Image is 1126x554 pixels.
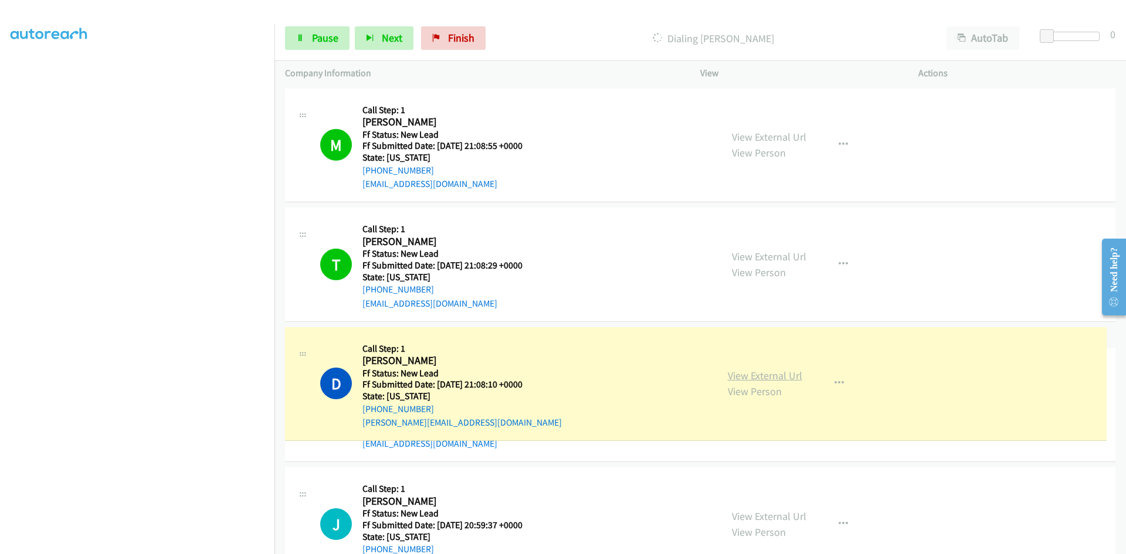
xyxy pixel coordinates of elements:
[421,26,486,50] a: Finish
[448,31,474,45] span: Finish
[362,284,434,295] a: [PHONE_NUMBER]
[1110,26,1115,42] div: 0
[362,140,537,152] h5: Ff Submitted Date: [DATE] 21:08:55 +0000
[362,298,497,309] a: [EMAIL_ADDRESS][DOMAIN_NAME]
[732,146,786,159] a: View Person
[362,129,537,141] h5: Ff Status: New Lead
[918,66,1115,80] p: Actions
[320,368,352,399] h1: D
[362,115,537,129] h2: [PERSON_NAME]
[732,130,806,144] a: View External Url
[362,104,537,116] h5: Call Step: 1
[732,266,786,279] a: View Person
[320,249,352,280] h1: T
[362,438,497,449] a: [EMAIL_ADDRESS][DOMAIN_NAME]
[362,390,562,402] h5: State: [US_STATE]
[947,26,1019,50] button: AutoTab
[362,178,497,189] a: [EMAIL_ADDRESS][DOMAIN_NAME]
[312,31,338,45] span: Pause
[362,354,537,368] h2: [PERSON_NAME]
[355,26,413,50] button: Next
[320,508,352,540] h1: J
[320,508,352,540] div: The call is yet to be attempted
[728,385,782,398] a: View Person
[1092,230,1126,324] iframe: Resource Center
[362,379,562,390] h5: Ff Submitted Date: [DATE] 21:08:10 +0000
[732,509,806,523] a: View External Url
[362,343,562,355] h5: Call Step: 1
[362,403,434,414] a: [PHONE_NUMBER]
[362,223,537,235] h5: Call Step: 1
[285,26,350,50] a: Pause
[700,66,897,80] p: View
[362,368,562,379] h5: Ff Status: New Lead
[728,369,802,382] a: View External Url
[362,519,537,531] h5: Ff Submitted Date: [DATE] 20:59:37 +0000
[732,250,806,263] a: View External Url
[501,30,925,46] p: Dialing [PERSON_NAME]
[362,165,434,176] a: [PHONE_NUMBER]
[320,129,352,161] h1: M
[362,260,537,271] h5: Ff Submitted Date: [DATE] 21:08:29 +0000
[362,271,537,283] h5: State: [US_STATE]
[362,531,537,543] h5: State: [US_STATE]
[362,248,537,260] h5: Ff Status: New Lead
[362,235,537,249] h2: [PERSON_NAME]
[1046,32,1100,41] div: Delay between calls (in seconds)
[732,525,786,539] a: View Person
[382,31,402,45] span: Next
[285,66,679,80] p: Company Information
[362,417,562,428] a: [PERSON_NAME][EMAIL_ADDRESS][DOMAIN_NAME]
[362,508,537,519] h5: Ff Status: New Lead
[362,152,537,164] h5: State: [US_STATE]
[362,483,537,495] h5: Call Step: 1
[362,495,537,508] h2: [PERSON_NAME]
